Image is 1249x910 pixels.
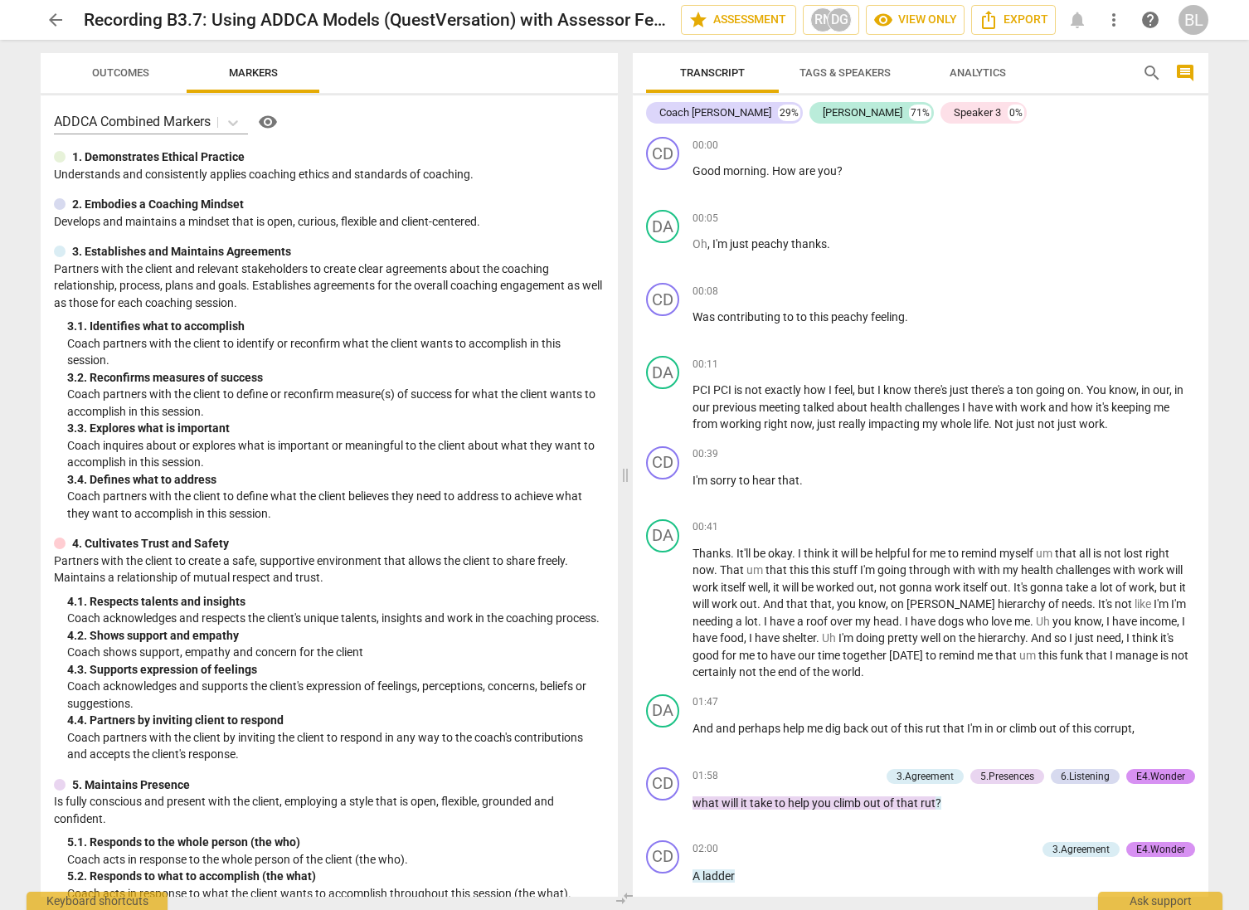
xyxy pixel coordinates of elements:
span: with [995,401,1020,414]
span: the [959,631,978,645]
span: with [978,563,1003,577]
span: take [1066,581,1091,594]
span: there's [971,383,1007,397]
button: Show/Hide comments [1172,60,1198,86]
span: hierarchy [978,631,1025,645]
span: challenges [1056,563,1113,577]
span: stuff [833,563,860,577]
span: there's [914,383,950,397]
span: , [853,383,858,397]
span: is [1093,547,1104,560]
span: I [764,615,770,628]
span: a [736,615,745,628]
span: that [778,474,799,487]
span: but [1159,581,1179,594]
span: needs [1062,597,1092,611]
span: thanks [791,237,827,251]
span: head [873,615,899,628]
span: doing [856,631,887,645]
span: . [827,237,830,251]
span: gonna [899,581,935,594]
span: pretty [887,631,921,645]
span: impacting [868,417,922,431]
span: income [1140,615,1177,628]
span: lot [745,615,758,628]
span: you [837,597,858,611]
span: talked [803,401,837,414]
div: Ask support [1098,892,1222,910]
span: Filler word [1135,597,1154,611]
span: have [968,401,995,414]
span: dogs [938,615,966,628]
div: 29% [778,105,800,121]
span: . [792,547,798,560]
span: . [731,547,736,560]
div: Change speaker [646,283,679,316]
span: PCI [693,383,713,397]
span: now [693,563,714,577]
span: , [1101,615,1106,628]
span: . [799,474,803,487]
span: . [1025,631,1031,645]
span: right [764,417,790,431]
span: and [1048,401,1071,414]
span: keeping [1111,401,1154,414]
span: visibility [258,112,278,132]
h2: Recording B3.7: Using ADDCA Models (QuestVersation) with Assessor Feedback ([PERSON_NAME], 37:18) S9 [84,10,668,31]
span: just [1075,631,1096,645]
span: work [935,581,963,594]
span: you [818,164,837,178]
span: , [1169,383,1174,397]
span: know [883,383,914,397]
span: That [720,563,746,577]
span: , [874,581,879,594]
span: a [1091,581,1100,594]
div: 3. 1. Identifies what to accomplish [67,318,605,335]
button: Export [971,5,1056,35]
span: . [989,417,994,431]
span: Thanks [693,547,731,560]
span: love [991,615,1014,628]
span: I [905,615,911,628]
span: Export [979,10,1048,30]
span: contributing [717,310,783,324]
span: , [744,631,749,645]
span: 00:05 [693,212,718,226]
p: 2. Embodies a Coaching Mindset [72,196,244,213]
span: this [809,310,831,324]
span: I [798,547,804,560]
span: , [812,417,817,431]
span: will [1166,563,1183,577]
p: 4. Cultivates Trust and Safety [72,535,229,552]
span: on [943,631,959,645]
p: Coach acknowledges and respects the client's unique talents, insights and work in the coaching pr... [67,610,605,627]
span: be [753,547,768,560]
p: Coach partners with the client to define what the client believes they need to address to achieve... [67,488,605,522]
span: have [693,631,720,645]
span: Filler word [693,237,707,251]
span: health [870,401,905,414]
span: 00:39 [693,447,718,461]
div: Keyboard shortcuts [27,892,168,910]
span: . [714,563,720,577]
span: previous [712,401,759,414]
span: health [1021,563,1056,577]
span: of [1115,581,1129,594]
span: how [804,383,829,397]
span: that [810,597,832,611]
div: Change speaker [646,356,679,389]
span: . [816,631,822,645]
span: sorry [710,474,739,487]
span: well [748,581,768,594]
span: through [909,563,953,577]
span: not [1115,597,1135,611]
span: work [693,581,721,594]
span: know [1074,615,1101,628]
div: 0% [1008,105,1024,121]
span: itself [721,581,748,594]
span: it [832,547,841,560]
p: Develops and maintains a mindset that is open, curious, flexible and client-centered. [54,213,605,231]
div: Change speaker [646,137,679,170]
span: about [837,401,870,414]
span: think [804,547,832,560]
